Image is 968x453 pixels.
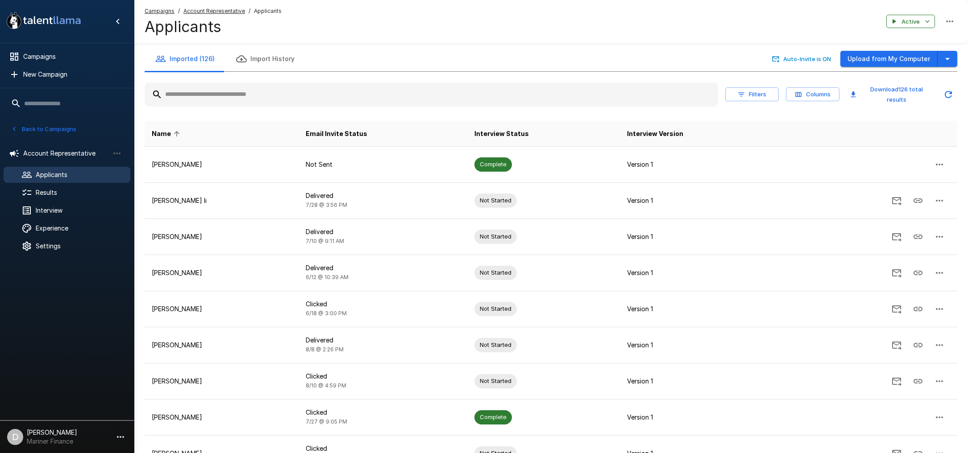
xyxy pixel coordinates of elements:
p: Delivered [306,191,460,200]
p: Clicked [306,444,460,453]
p: Version 1 [627,232,769,241]
span: 7/27 @ 9:05 PM [306,418,347,425]
span: Not Started [474,268,517,277]
p: [PERSON_NAME] [152,413,291,422]
span: Name [152,128,183,139]
span: Copy Interview Link [907,268,929,276]
span: Not Started [474,232,517,241]
span: 8/10 @ 4:59 PM [306,382,346,389]
span: Copy Interview Link [907,232,929,240]
span: 8/8 @ 2:26 PM [306,346,344,353]
span: Complete [474,160,512,169]
p: [PERSON_NAME] [152,160,291,169]
button: Import History [225,46,305,71]
p: Clicked [306,372,460,381]
span: Email Invite Status [306,128,367,139]
button: Auto-Invite is ON [770,52,833,66]
p: Version 1 [627,160,769,169]
p: Version 1 [627,196,769,205]
button: Imported (126) [145,46,225,71]
p: Delivered [306,336,460,345]
button: Columns [786,87,839,101]
p: [PERSON_NAME] [152,268,291,277]
span: Send Invitation [886,196,907,204]
span: Complete [474,413,512,421]
span: 7/28 @ 3:56 PM [306,202,347,208]
p: Delivered [306,227,460,236]
p: Version 1 [627,268,769,277]
span: 7/10 @ 9:11 AM [306,238,344,244]
p: Version 1 [627,413,769,422]
span: 6/12 @ 10:39 AM [306,274,349,280]
p: [PERSON_NAME] [152,232,291,241]
button: Download126 total results [847,82,936,107]
p: Clicked [306,300,460,309]
button: Filters [725,87,779,101]
span: Not Started [474,341,517,349]
span: Not Started [474,196,517,205]
p: Delivered [306,264,460,272]
span: Send Invitation [886,232,907,240]
p: [PERSON_NAME] [152,305,291,313]
p: Not Sent [306,160,460,169]
button: Updated Today - 12:49 PM [939,86,957,103]
span: Send Invitation [886,377,907,384]
span: Send Invitation [886,305,907,312]
span: Send Invitation [886,268,907,276]
span: Interview Status [474,128,529,139]
span: Copy Interview Link [907,196,929,204]
span: 6/18 @ 3:00 PM [306,310,347,317]
u: Account Representative [183,8,245,14]
u: Campaigns [145,8,174,14]
span: Send Invitation [886,341,907,348]
p: Version 1 [627,377,769,386]
span: Copy Interview Link [907,377,929,384]
button: Upload from My Computer [840,51,938,67]
p: [PERSON_NAME] Ii [152,196,291,205]
span: Interview Version [627,128,683,139]
span: Copy Interview Link [907,305,929,312]
p: Version 1 [627,341,769,350]
button: Active [886,15,935,29]
span: / [178,7,180,16]
p: Version 1 [627,305,769,313]
p: [PERSON_NAME] [152,341,291,350]
span: Not Started [474,305,517,313]
span: Applicants [254,7,282,16]
span: Not Started [474,377,517,385]
p: [PERSON_NAME] [152,377,291,386]
span: Copy Interview Link [907,341,929,348]
span: / [249,7,250,16]
p: Clicked [306,408,460,417]
h4: Applicants [145,17,282,36]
